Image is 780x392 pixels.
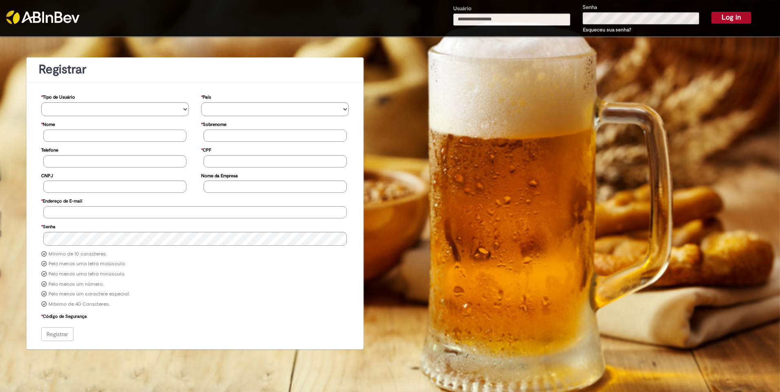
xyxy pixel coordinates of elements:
label: Pelo menos um número. [49,281,103,288]
label: País [201,90,211,102]
label: Endereço de E-mail [41,194,82,206]
label: Senha [41,220,55,232]
label: Usuário [453,5,472,13]
label: Nome da Empresa [201,169,238,181]
label: Telefone [41,143,58,155]
img: ABInbev-white.png [6,11,80,24]
h1: Registrar [39,63,351,76]
label: Pelo menos uma letra minúscula. [49,271,125,277]
label: Código de Segurança [41,310,87,322]
label: Pelo menos uma letra maiúscula. [49,261,126,267]
label: CPF [201,143,211,155]
label: Sobrenome [201,118,226,130]
a: Esqueceu sua senha? [583,26,631,33]
label: Tipo de Usuário [41,90,75,102]
label: Pelo menos um caractere especial. [49,291,130,297]
button: Log in [711,12,751,23]
label: Máximo de 40 Caracteres. [49,301,110,308]
label: Nome [41,118,55,130]
label: Senha [583,4,597,11]
label: Mínimo de 10 caracteres. [49,251,107,258]
label: CNPJ [41,169,53,181]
